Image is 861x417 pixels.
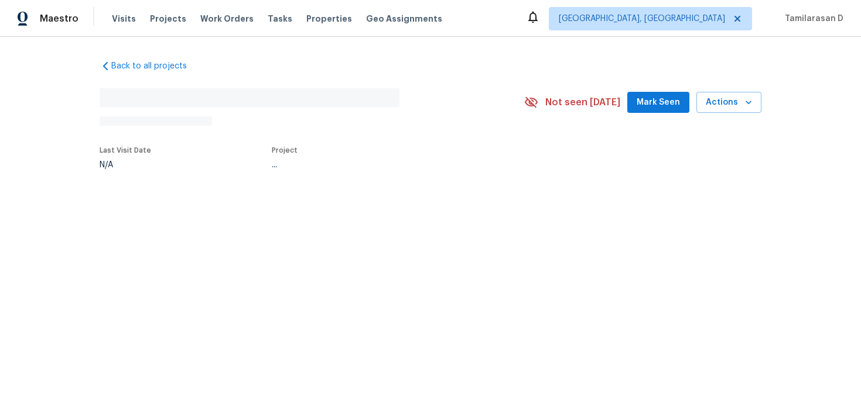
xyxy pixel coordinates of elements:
[100,60,212,72] a: Back to all projects
[272,161,497,169] div: ...
[112,13,136,25] span: Visits
[696,92,761,113] button: Actions
[268,15,292,23] span: Tasks
[40,13,78,25] span: Maestro
[366,13,442,25] span: Geo Assignments
[100,147,151,154] span: Last Visit Date
[706,95,752,110] span: Actions
[306,13,352,25] span: Properties
[272,147,298,154] span: Project
[780,13,843,25] span: Tamilarasan D
[637,95,680,110] span: Mark Seen
[150,13,186,25] span: Projects
[200,13,254,25] span: Work Orders
[100,161,151,169] div: N/A
[627,92,689,113] button: Mark Seen
[559,13,725,25] span: [GEOGRAPHIC_DATA], [GEOGRAPHIC_DATA]
[545,97,620,108] span: Not seen [DATE]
